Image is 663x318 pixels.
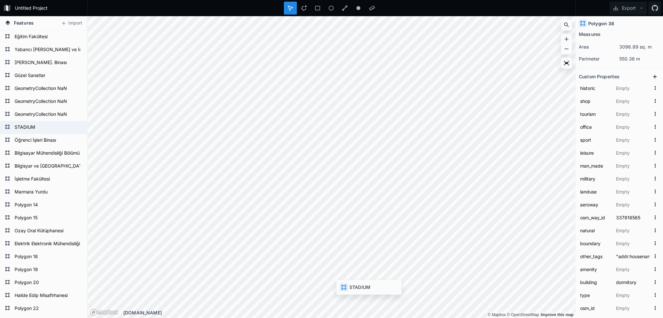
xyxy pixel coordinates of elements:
input: Name [579,174,612,183]
input: Name [579,148,612,158]
input: Name [579,251,612,261]
button: Import [58,18,85,28]
input: Name [579,135,612,145]
input: Empty [615,109,651,119]
input: Empty [615,238,651,248]
input: Empty [615,290,651,300]
input: Name [579,122,612,132]
input: Empty [615,96,651,106]
input: Name [579,238,612,248]
input: Name [579,187,612,196]
input: Name [579,264,612,274]
button: Export [610,2,647,15]
input: Name [579,109,612,119]
dt: perimeter [579,55,619,62]
input: Empty [615,264,651,274]
span: Features [14,19,34,26]
input: Name [579,225,612,235]
a: Map feedback [541,313,574,317]
input: Name [579,303,612,313]
dt: area [579,43,619,50]
input: Empty [615,213,651,222]
input: Name [579,277,612,287]
input: Name [579,200,612,209]
h4: Polygon 38 [588,20,614,27]
div: [DOMAIN_NAME] [123,309,575,316]
input: Empty [615,225,651,235]
input: Empty [615,303,651,313]
a: Mapbox logo [90,309,118,316]
input: Empty [615,161,651,170]
input: Empty [615,174,651,183]
input: Name [579,96,612,106]
input: Empty [615,277,651,287]
input: Empty [615,200,651,209]
a: Mapbox [488,313,506,317]
h2: Measures [579,29,601,39]
h2: Custom Properties [579,71,620,82]
input: Empty [615,251,651,261]
input: Name [579,290,612,300]
dd: 550.36 m [619,55,660,62]
input: Empty [615,148,651,158]
dd: 3096.89 sq. m [619,43,660,50]
input: Name [579,213,612,222]
input: Empty [615,135,651,145]
a: OpenStreetMap [507,313,539,317]
input: Empty [615,122,651,132]
input: Empty [615,83,651,93]
input: Name [579,83,612,93]
input: Empty [615,187,651,196]
input: Name [579,161,612,170]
